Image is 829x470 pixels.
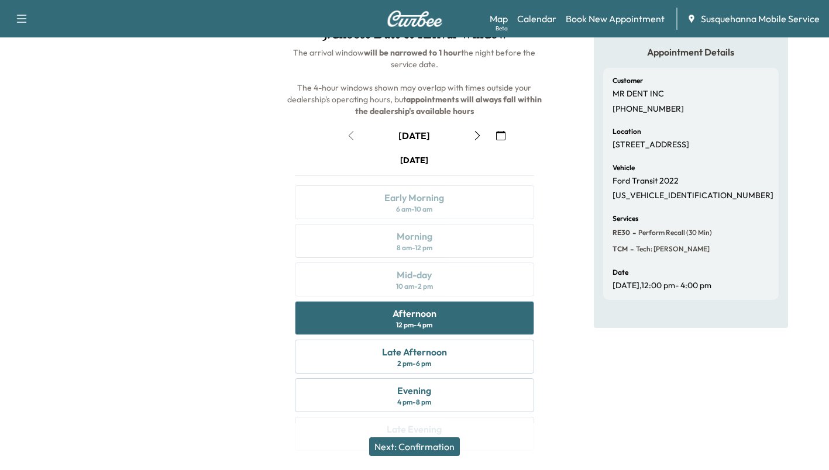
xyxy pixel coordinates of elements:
span: - [628,243,634,255]
span: Perform Recall (30 Min) [636,228,712,237]
h6: Customer [613,77,643,84]
span: - [630,227,636,239]
p: [US_VEHICLE_IDENTIFICATION_NUMBER] [613,191,773,201]
p: MR DENT INC [613,89,664,99]
a: Calendar [517,12,556,26]
h6: Vehicle [613,164,635,171]
a: Book New Appointment [566,12,665,26]
span: Susquehanna Mobile Service [701,12,820,26]
div: Beta [496,24,508,33]
button: Next: Confirmation [369,437,460,456]
span: RE30 [613,228,630,237]
div: 4 pm - 8 pm [397,398,431,407]
div: 12 pm - 4 pm [396,320,432,330]
span: The arrival window the night before the service date. The 4-hour windows shown may overlap with t... [287,47,544,116]
h6: Services [613,215,638,222]
b: will be narrowed to 1 hour [364,47,461,58]
h5: Appointment Details [603,46,779,58]
img: Curbee Logo [387,11,443,27]
p: Ford Transit 2022 [613,176,679,186]
div: Evening [397,383,431,398]
a: MapBeta [490,12,508,26]
p: [DATE] , 12:00 pm - 4:00 pm [613,281,711,291]
div: Afternoon [393,306,436,320]
h6: Location [613,128,641,135]
div: [DATE] [400,154,428,166]
div: Late Afternoon [382,345,447,359]
div: [DATE] [398,129,430,142]
b: appointments will always fall within the dealership's available hours [355,94,544,116]
div: 2 pm - 6 pm [397,359,431,368]
span: TCM [613,244,628,254]
h6: Date [613,269,628,276]
span: Tech: Colton M [634,244,710,254]
p: [STREET_ADDRESS] [613,140,689,150]
p: [PHONE_NUMBER] [613,104,684,115]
